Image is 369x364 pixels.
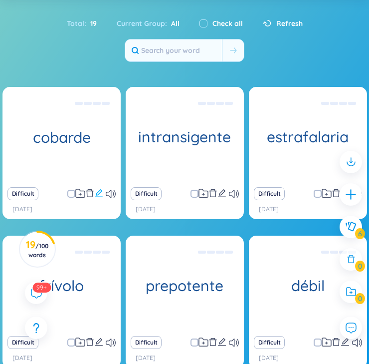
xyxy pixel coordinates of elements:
button: delete [208,336,217,350]
button: Difficult [7,187,39,200]
span: delete [208,338,217,347]
span: edit [217,338,226,347]
span: 19 [86,18,97,29]
h1: prepotente [126,277,244,295]
button: delete [85,336,94,350]
span: plus [345,188,357,201]
div: Current Group : [107,13,189,34]
h1: cobarde [2,128,121,146]
button: edit [94,336,103,350]
label: Check all [212,18,243,29]
h3: 19 [26,241,48,259]
button: Difficult [131,187,162,200]
button: edit [341,336,350,350]
button: Difficult [254,336,285,349]
h1: frívolo [2,277,121,295]
span: delete [332,189,341,198]
h1: estrafalaria [249,128,367,146]
h1: intransigente [126,128,244,146]
button: delete [85,187,94,201]
span: delete [208,189,217,198]
h1: débil [249,277,367,295]
button: edit [94,187,103,201]
button: edit [217,187,226,201]
input: Search your word [125,39,222,61]
span: Refresh [276,18,303,29]
button: delete [332,187,341,201]
span: edit [217,189,226,198]
sup: 597 [32,283,51,293]
button: Difficult [254,187,285,200]
span: delete [332,338,341,347]
span: delete [85,338,94,347]
span: All [167,19,180,28]
p: [DATE] [136,205,156,214]
button: Difficult [131,336,162,349]
span: delete [85,189,94,198]
p: [DATE] [259,354,279,363]
p: [DATE] [136,354,156,363]
button: delete [208,187,217,201]
span: edit [94,189,103,198]
span: edit [94,338,103,347]
span: edit [341,338,350,347]
span: / 100 words [28,242,48,259]
button: Difficult [7,336,39,349]
p: [DATE] [12,354,32,363]
button: delete [332,336,341,350]
p: [DATE] [12,205,32,214]
div: Total : [67,13,107,34]
button: edit [217,336,226,350]
p: [DATE] [259,205,279,214]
